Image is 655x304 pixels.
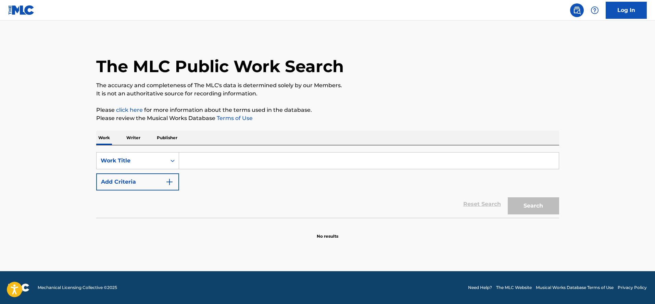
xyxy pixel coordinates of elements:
img: logo [8,283,29,292]
a: The MLC Website [496,285,532,291]
p: Please for more information about the terms used in the database. [96,106,559,114]
div: Help [588,3,602,17]
iframe: Chat Widget [621,271,655,304]
span: Mechanical Licensing Collective © 2025 [38,285,117,291]
div: Work Title [101,157,162,165]
button: Add Criteria [96,173,179,190]
form: Search Form [96,152,559,218]
a: Privacy Policy [618,285,647,291]
p: Please review the Musical Works Database [96,114,559,122]
img: 9d2ae6d4665cec9f34b9.svg [165,178,174,186]
img: search [573,6,581,14]
a: Terms of Use [215,115,253,121]
p: The accuracy and completeness of The MLC's data is determined solely by our Members. [96,81,559,90]
a: Log In [606,2,647,19]
p: No results [317,225,338,239]
p: It is not an authoritative source for recording information. [96,90,559,98]
h1: The MLC Public Work Search [96,56,344,77]
a: Need Help? [468,285,492,291]
img: MLC Logo [8,5,35,15]
img: help [591,6,599,14]
a: Musical Works Database Terms of Use [536,285,614,291]
a: Public Search [570,3,584,17]
a: click here [116,107,143,113]
p: Writer [124,131,142,145]
p: Publisher [155,131,179,145]
p: Work [96,131,112,145]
